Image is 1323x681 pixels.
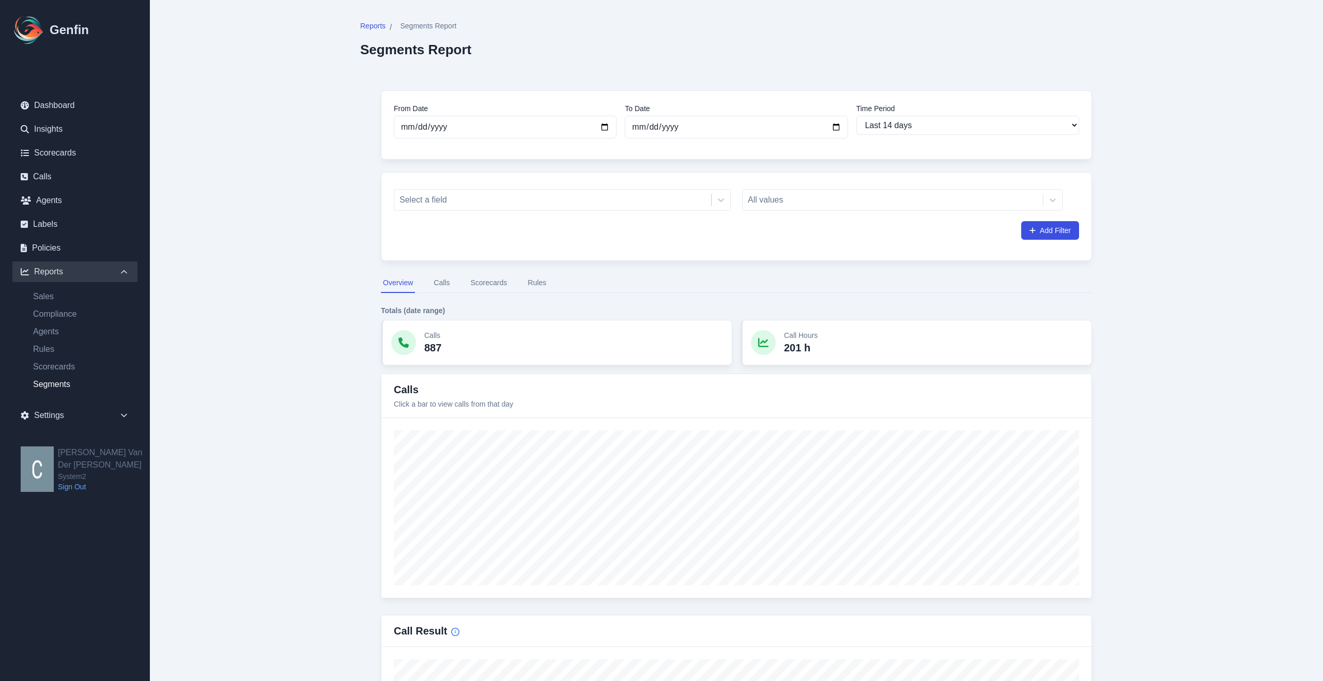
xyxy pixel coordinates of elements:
a: Scorecards [25,361,137,373]
a: Labels [12,214,137,235]
a: Sign Out [58,482,150,492]
p: Call Hours [784,330,818,340]
label: Time Period [856,103,1079,114]
button: Scorecards [468,273,509,293]
a: Segments [25,378,137,391]
h3: Call Result [394,624,459,638]
div: Settings [12,405,137,426]
a: Agents [12,190,137,211]
label: To Date [625,103,848,114]
img: Cameron Van Der Valk [21,446,54,492]
p: Click a bar to view calls from that day [394,399,513,409]
a: Reports [360,21,386,34]
h2: Segments Report [360,42,471,57]
a: Scorecards [12,143,137,163]
h3: Calls [394,382,513,397]
label: From Date [394,103,617,114]
button: Calls [432,273,452,293]
p: 887 [424,340,441,355]
button: Overview [381,273,415,293]
a: Calls [12,166,137,187]
span: Segments Report [400,21,456,31]
button: Rules [526,273,548,293]
a: Dashboard [12,95,137,116]
span: Reports [360,21,386,31]
a: Rules [25,343,137,355]
p: 201 h [784,340,818,355]
span: Info [451,628,459,636]
a: Policies [12,238,137,258]
button: Add Filter [1021,221,1079,240]
a: Compliance [25,308,137,320]
a: Agents [25,326,137,338]
p: Calls [424,330,441,340]
span: System2 [58,471,150,482]
img: Logo [12,13,45,47]
h4: Totals (date range) [381,305,1092,316]
span: / [390,21,392,34]
a: Insights [12,119,137,140]
div: Reports [12,261,137,282]
h2: [PERSON_NAME] Van Der [PERSON_NAME] [58,446,150,471]
a: Sales [25,290,137,303]
h1: Genfin [50,22,89,38]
